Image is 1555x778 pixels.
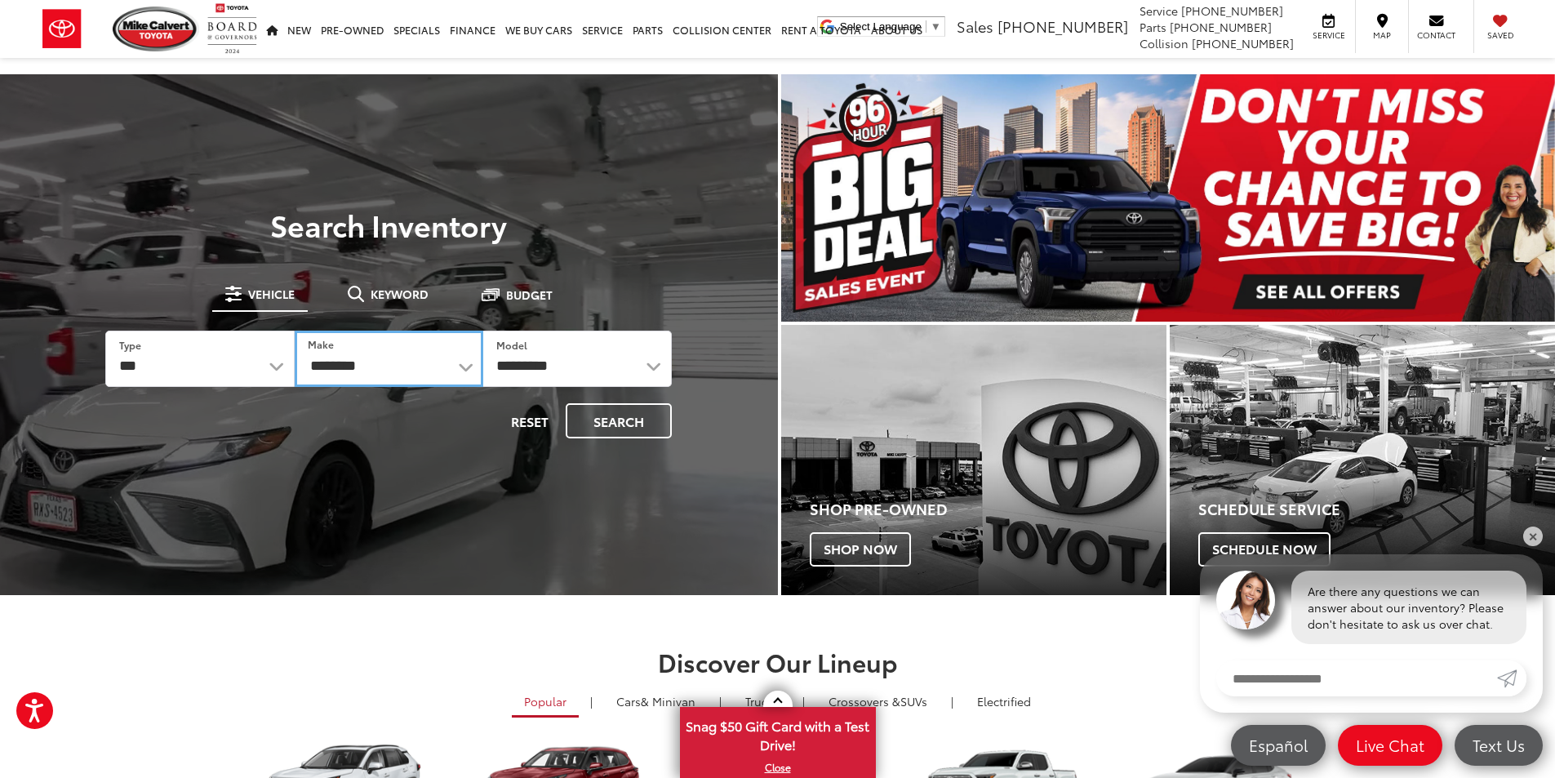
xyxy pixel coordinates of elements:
span: Saved [1482,29,1518,41]
span: Service [1310,29,1347,41]
a: Popular [512,687,579,718]
span: Budget [506,289,553,300]
span: Español [1241,735,1316,755]
a: Schedule Service Schedule Now [1170,325,1555,595]
span: [PHONE_NUMBER] [1192,35,1294,51]
span: Live Chat [1348,735,1433,755]
img: Mike Calvert Toyota [113,7,199,51]
span: Service [1140,2,1178,19]
span: Map [1364,29,1400,41]
span: Contact [1417,29,1455,41]
a: SUVs [816,687,940,715]
button: Reset [497,403,562,438]
span: & Minivan [641,693,695,709]
label: Make [308,337,334,351]
span: [PHONE_NUMBER] [997,16,1128,37]
a: Submit [1497,660,1526,696]
span: Vehicle [248,288,295,300]
a: Text Us [1455,725,1543,766]
a: Cars [604,687,708,715]
span: Text Us [1464,735,1533,755]
span: [PHONE_NUMBER] [1170,19,1272,35]
li: | [947,693,957,709]
li: | [586,693,597,709]
span: Snag $50 Gift Card with a Test Drive! [682,709,874,758]
a: Trucks [733,687,791,715]
span: Collision [1140,35,1188,51]
span: Parts [1140,19,1166,35]
label: Model [496,338,527,352]
a: Live Chat [1338,725,1442,766]
span: Shop Now [810,532,911,567]
span: ▼ [931,20,941,33]
img: Agent profile photo [1216,571,1275,629]
span: Sales [957,16,993,37]
h4: Shop Pre-Owned [810,501,1166,518]
label: Type [119,338,141,352]
a: Español [1231,725,1326,766]
a: Electrified [965,687,1043,715]
span: Schedule Now [1198,532,1331,567]
div: Toyota [781,325,1166,595]
a: Shop Pre-Owned Shop Now [781,325,1166,595]
input: Enter your message [1216,660,1497,696]
div: Are there any questions we can answer about our inventory? Please don't hesitate to ask us over c... [1291,571,1526,644]
div: Toyota [1170,325,1555,595]
span: Keyword [371,288,429,300]
h4: Schedule Service [1198,501,1555,518]
h3: Search Inventory [69,208,709,241]
h2: Discover Our Lineup [202,648,1353,675]
span: [PHONE_NUMBER] [1181,2,1283,19]
button: Search [566,403,672,438]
